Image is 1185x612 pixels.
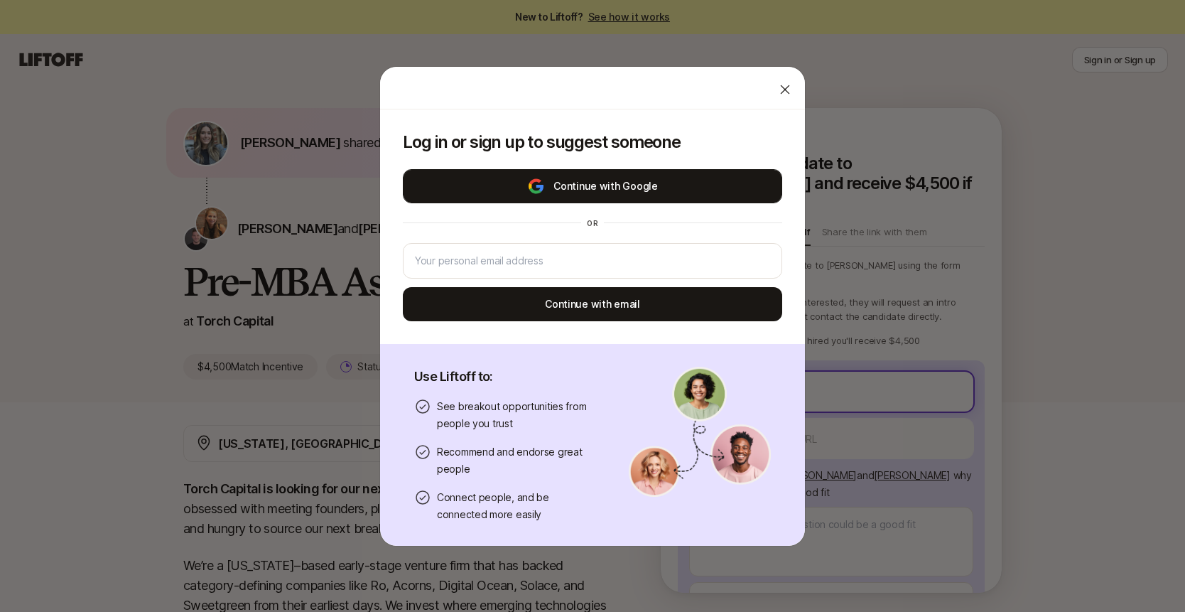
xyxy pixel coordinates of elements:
[415,252,770,269] input: Your personal email address
[629,367,771,498] img: signup-banner
[527,178,545,195] img: google-logo
[403,169,782,203] button: Continue with Google
[414,367,595,387] p: Use Liftoff to:
[437,398,595,432] p: See breakout opportunities from people you trust
[437,489,595,523] p: Connect people, and be connected more easily
[403,132,782,152] p: Log in or sign up to suggest someone
[581,218,604,229] div: or
[437,444,595,478] p: Recommend and endorse great people
[403,287,782,321] button: Continue with email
